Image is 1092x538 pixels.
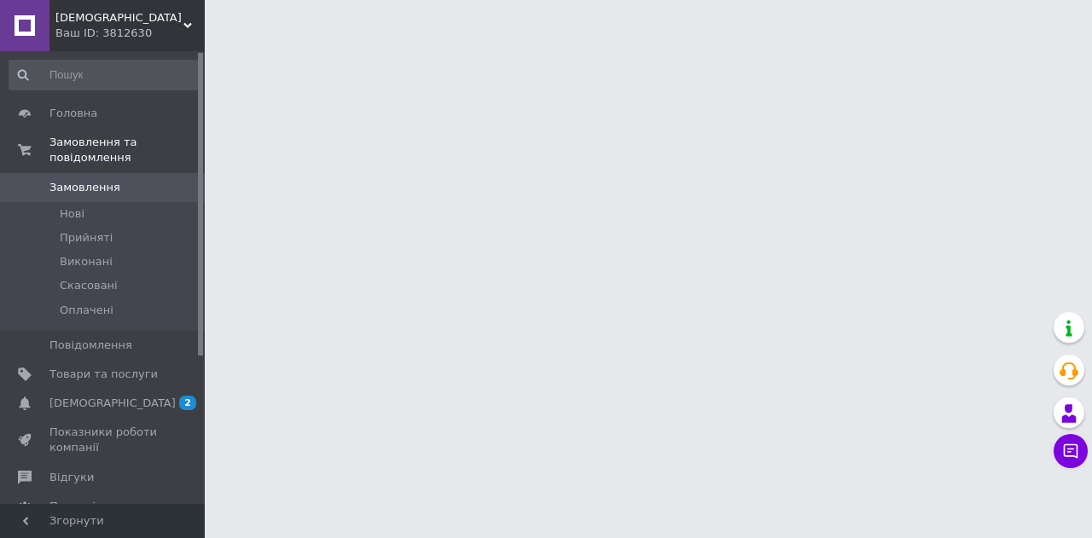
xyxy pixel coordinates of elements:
span: Замовлення та повідомлення [49,135,205,165]
span: Нові [60,206,84,222]
span: Покупці [49,499,96,514]
span: Виконані [60,254,113,269]
span: Оплачені [60,303,113,318]
span: Замовлення [49,180,120,195]
span: 2 [179,396,196,410]
div: Ваш ID: 3812630 [55,26,205,41]
span: [DEMOGRAPHIC_DATA] [49,396,176,411]
span: Показники роботи компанії [49,425,158,455]
span: Gudok [55,10,183,26]
button: Чат з покупцем [1054,434,1088,468]
span: Головна [49,106,97,121]
span: Прийняті [60,230,113,246]
span: Скасовані [60,278,118,293]
span: Товари та послуги [49,367,158,382]
span: Відгуки [49,470,94,485]
span: Повідомлення [49,338,132,353]
input: Пошук [9,60,201,90]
